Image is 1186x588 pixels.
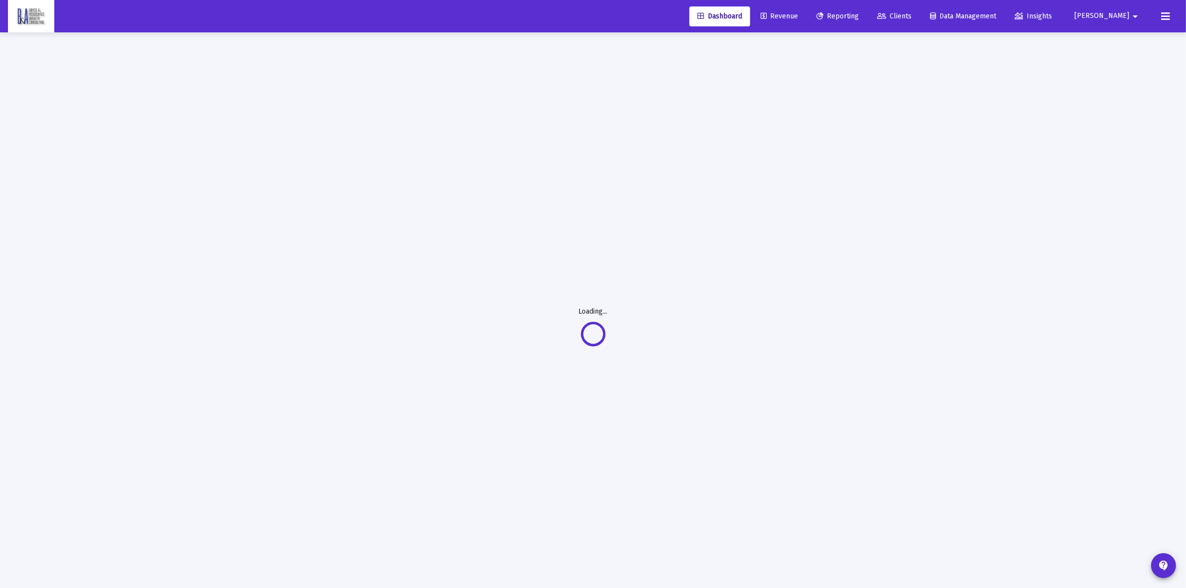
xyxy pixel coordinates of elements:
a: Data Management [922,6,1004,26]
span: Dashboard [697,12,742,20]
a: Dashboard [689,6,750,26]
img: Dashboard [15,6,47,26]
a: Insights [1007,6,1060,26]
span: Revenue [761,12,798,20]
a: Clients [869,6,920,26]
span: Reporting [816,12,859,20]
button: [PERSON_NAME] [1062,6,1153,26]
mat-icon: arrow_drop_down [1129,6,1141,26]
a: Reporting [808,6,867,26]
span: Insights [1015,12,1052,20]
span: Data Management [930,12,996,20]
a: Revenue [753,6,806,26]
span: [PERSON_NAME] [1074,12,1129,20]
mat-icon: contact_support [1158,560,1170,572]
span: Clients [877,12,912,20]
